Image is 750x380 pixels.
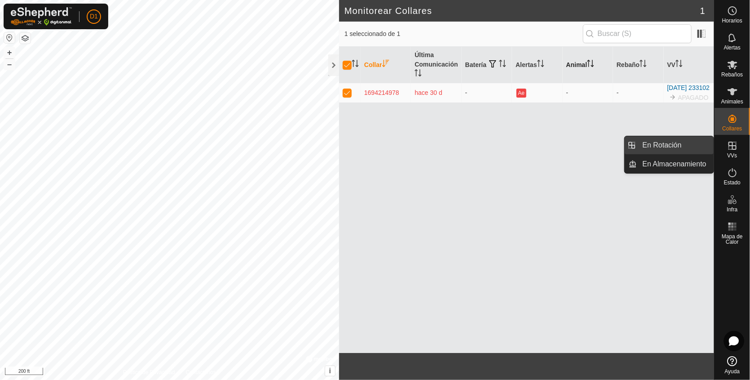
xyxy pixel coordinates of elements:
th: VV [664,47,714,83]
span: 1 seleccionado de 1 [344,29,583,39]
a: Contáctenos [186,368,216,376]
span: Estado [724,180,741,185]
img: hasta [669,94,676,101]
th: Rebaño [613,47,663,83]
a: En Almacenamiento [637,155,714,173]
button: i [325,366,335,376]
p-sorticon: Activar para ordenar [587,61,594,68]
span: Collares [722,126,742,131]
span: Alertas [724,45,741,50]
span: Horarios [722,18,742,23]
p-sorticon: Activar para ordenar [537,61,544,68]
span: Ayuda [725,369,740,374]
a: En Rotación [637,136,714,154]
p-sorticon: Activar para ordenar [675,61,683,68]
li: En Almacenamiento [625,155,714,173]
span: i [329,367,331,375]
input: Buscar (S) [583,24,692,43]
a: [DATE] 233102 [667,84,710,91]
span: APAGADO [678,94,709,101]
p-sorticon: Activar para ordenar [499,61,506,68]
th: Animal [563,47,613,83]
a: Ayuda [715,353,750,378]
span: - [566,89,569,96]
p-sorticon: Activar para ordenar [382,61,389,68]
p-sorticon: Activar para ordenar [640,61,647,68]
span: VVs [727,153,737,158]
span: Rebaños [721,72,743,77]
span: En Almacenamiento [643,159,706,170]
img: Logo Gallagher [11,7,72,26]
span: 11 jul 2025, 10:37 [415,89,442,96]
p-sorticon: Activar para ordenar [415,71,422,78]
li: En Rotación [625,136,714,154]
button: + [4,47,15,58]
span: Animales [721,99,743,104]
p-sorticon: Activar para ordenar [352,61,359,68]
span: D1 [90,12,98,21]
span: En Rotación [643,140,682,151]
span: Infra [727,207,737,212]
h2: Monitorear Collares [344,5,700,16]
th: Última Comunicación [411,47,461,83]
th: Batería [462,47,512,83]
a: Política de Privacidad [123,368,175,376]
span: Mapa de Calor [717,234,748,245]
button: Restablecer Mapa [4,32,15,43]
button: Ae [516,89,526,98]
div: 1694214978 [364,88,407,98]
td: - [462,83,512,103]
span: 1 [700,4,705,18]
button: – [4,59,15,70]
th: Collar [361,47,411,83]
button: Capas del Mapa [20,33,31,44]
span: - [617,89,619,96]
th: Alertas [512,47,562,83]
